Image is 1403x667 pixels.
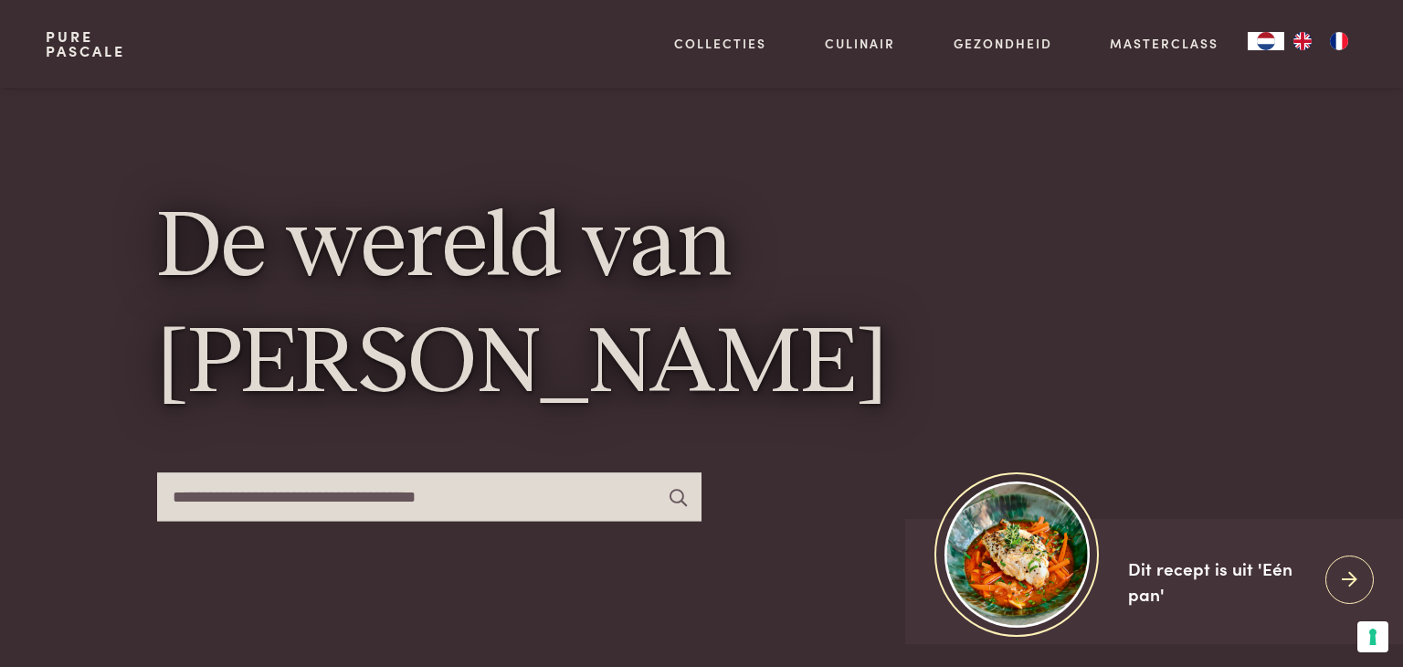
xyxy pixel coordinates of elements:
a: EN [1284,32,1321,50]
img: https://admin.purepascale.com/wp-content/uploads/2025/08/home_recept_link.jpg [944,482,1090,627]
aside: Language selected: Nederlands [1248,32,1357,50]
a: Gezondheid [954,34,1052,53]
a: https://admin.purepascale.com/wp-content/uploads/2025/08/home_recept_link.jpg Dit recept is uit '... [905,519,1403,644]
a: Culinair [825,34,895,53]
a: PurePascale [46,29,125,58]
ul: Language list [1284,32,1357,50]
a: NL [1248,32,1284,50]
div: Dit recept is uit 'Eén pan' [1128,556,1311,608]
h1: De wereld van [PERSON_NAME] [157,191,1246,424]
a: FR [1321,32,1357,50]
a: Masterclass [1110,34,1218,53]
div: Language [1248,32,1284,50]
button: Uw voorkeuren voor toestemming voor trackingtechnologieën [1357,621,1388,652]
a: Collecties [674,34,766,53]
